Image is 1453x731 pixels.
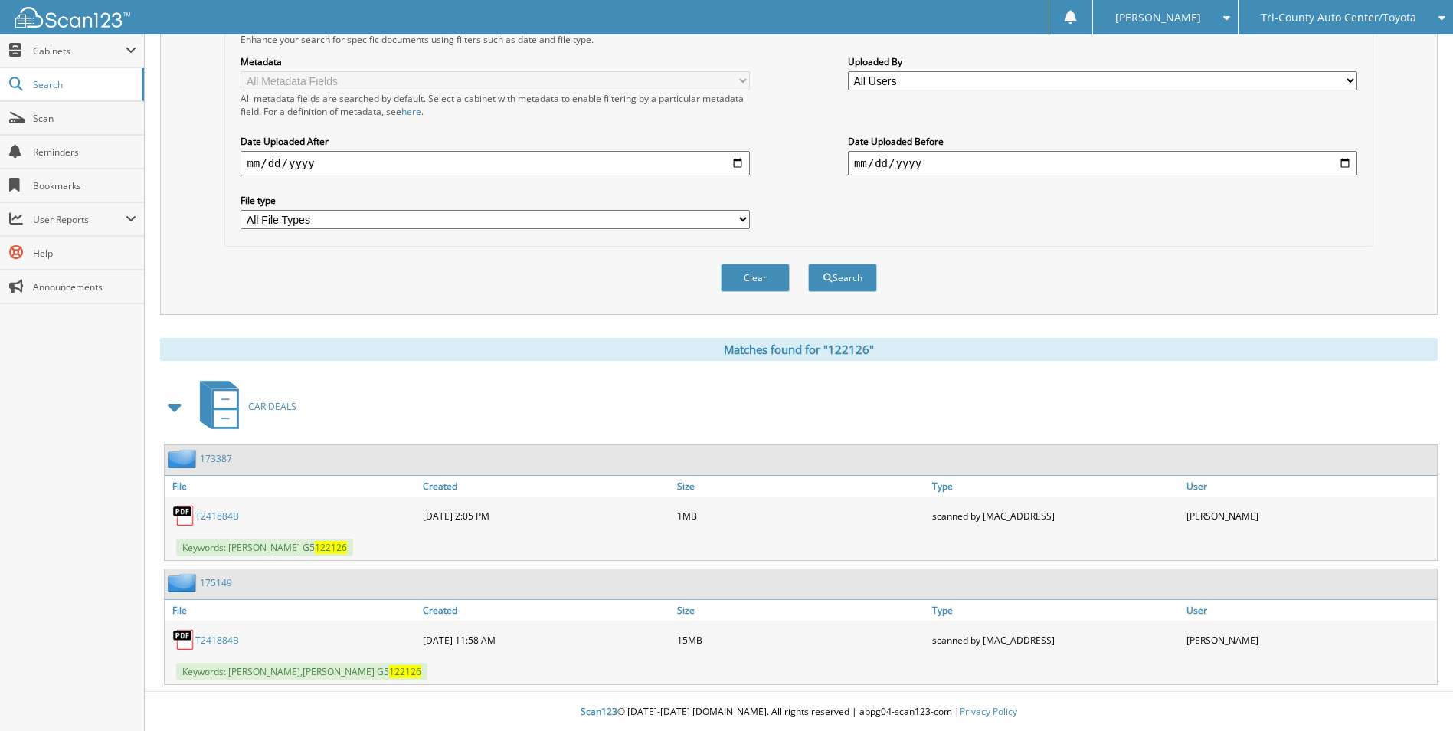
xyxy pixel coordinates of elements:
[960,705,1017,718] a: Privacy Policy
[1261,13,1416,22] span: Tri-County Auto Center/Toyota
[241,135,750,148] label: Date Uploaded After
[168,573,200,592] img: folder2.png
[419,500,673,531] div: [DATE] 2:05 PM
[1115,13,1201,22] span: [PERSON_NAME]
[1183,600,1437,621] a: User
[928,600,1183,621] a: Type
[33,280,136,293] span: Announcements
[673,624,928,655] div: 15MB
[721,264,790,292] button: Clear
[928,624,1183,655] div: scanned by [MAC_ADDRESS]
[848,135,1357,148] label: Date Uploaded Before
[195,634,239,647] a: T241884B
[241,92,750,118] div: All metadata fields are searched by default. Select a cabinet with metadata to enable filtering b...
[241,151,750,175] input: start
[15,7,130,28] img: scan123-logo-white.svg
[33,112,136,125] span: Scan
[241,194,750,207] label: File type
[1183,476,1437,497] a: User
[848,151,1357,175] input: end
[191,376,296,437] a: CAR DEALS
[200,576,232,589] a: 175149
[808,264,877,292] button: Search
[165,476,419,497] a: File
[928,476,1183,497] a: Type
[673,476,928,497] a: Size
[168,449,200,468] img: folder2.png
[172,628,195,651] img: PDF.png
[1376,657,1453,731] iframe: Chat Widget
[1183,500,1437,531] div: [PERSON_NAME]
[33,247,136,260] span: Help
[165,600,419,621] a: File
[33,146,136,159] span: Reminders
[160,338,1438,361] div: Matches found for "122126"
[241,55,750,68] label: Metadata
[928,500,1183,531] div: scanned by [MAC_ADDRESS]
[848,55,1357,68] label: Uploaded By
[176,539,353,556] span: Keywords: [PERSON_NAME] G5
[233,33,1364,46] div: Enhance your search for specific documents using filters such as date and file type.
[195,510,239,523] a: T241884B
[673,600,928,621] a: Size
[172,504,195,527] img: PDF.png
[33,179,136,192] span: Bookmarks
[145,693,1453,731] div: © [DATE]-[DATE] [DOMAIN_NAME]. All rights reserved | appg04-scan123-com |
[33,44,126,57] span: Cabinets
[389,665,421,678] span: 122126
[419,476,673,497] a: Created
[33,78,134,91] span: Search
[1183,624,1437,655] div: [PERSON_NAME]
[200,452,232,465] a: 173387
[673,500,928,531] div: 1MB
[315,541,347,554] span: 122126
[581,705,617,718] span: Scan123
[401,105,421,118] a: here
[248,400,296,413] span: CAR DEALS
[419,600,673,621] a: Created
[33,213,126,226] span: User Reports
[419,624,673,655] div: [DATE] 11:58 AM
[176,663,427,680] span: Keywords: [PERSON_NAME],[PERSON_NAME] G5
